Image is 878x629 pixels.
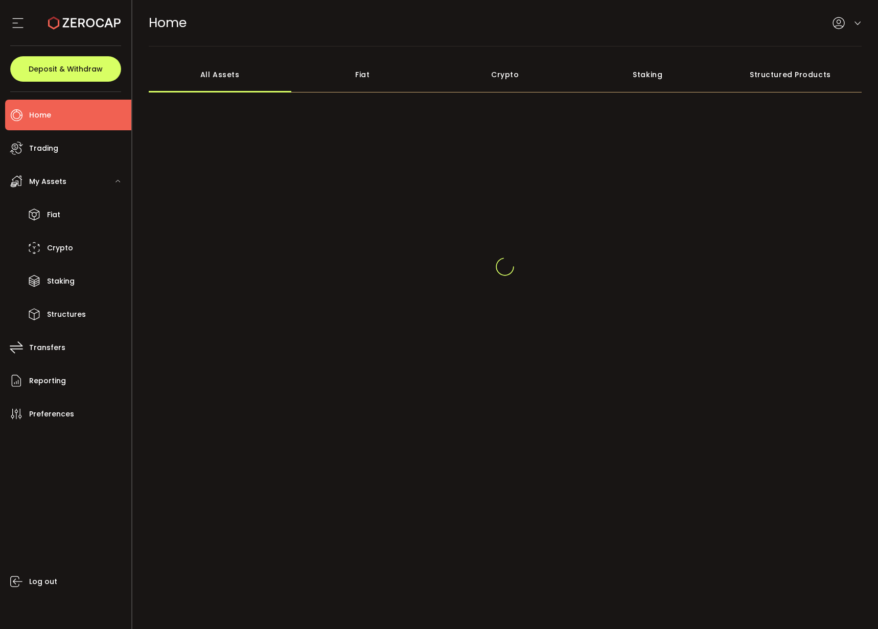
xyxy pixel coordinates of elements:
[149,14,187,32] span: Home
[29,174,66,189] span: My Assets
[149,57,291,92] div: All Assets
[719,57,862,92] div: Structured Products
[47,274,75,289] span: Staking
[29,574,57,589] span: Log out
[29,141,58,156] span: Trading
[29,340,65,355] span: Transfers
[29,407,74,422] span: Preferences
[10,56,121,82] button: Deposit & Withdraw
[434,57,576,92] div: Crypto
[291,57,434,92] div: Fiat
[29,65,103,73] span: Deposit & Withdraw
[47,307,86,322] span: Structures
[576,57,719,92] div: Staking
[29,108,51,123] span: Home
[47,241,73,255] span: Crypto
[29,374,66,388] span: Reporting
[47,207,60,222] span: Fiat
